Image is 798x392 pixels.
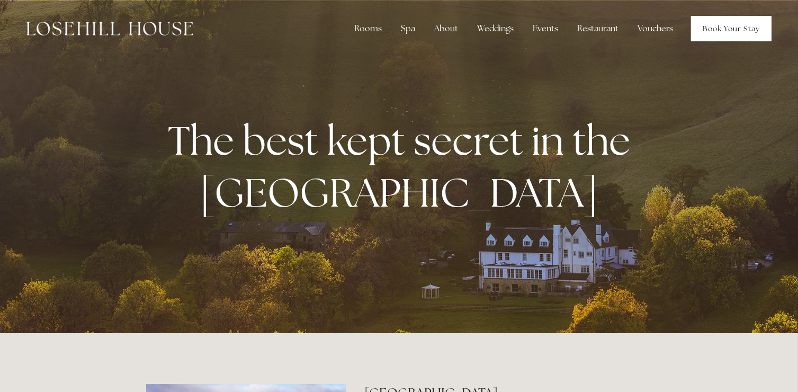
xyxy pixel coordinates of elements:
div: Events [524,18,567,39]
img: Losehill House [26,22,193,35]
div: Restaurant [569,18,627,39]
div: About [426,18,467,39]
div: Weddings [469,18,522,39]
strong: The best kept secret in the [GEOGRAPHIC_DATA] [168,114,639,218]
a: Vouchers [629,18,682,39]
a: Book Your Stay [691,16,772,41]
div: Rooms [346,18,390,39]
div: Spa [392,18,424,39]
